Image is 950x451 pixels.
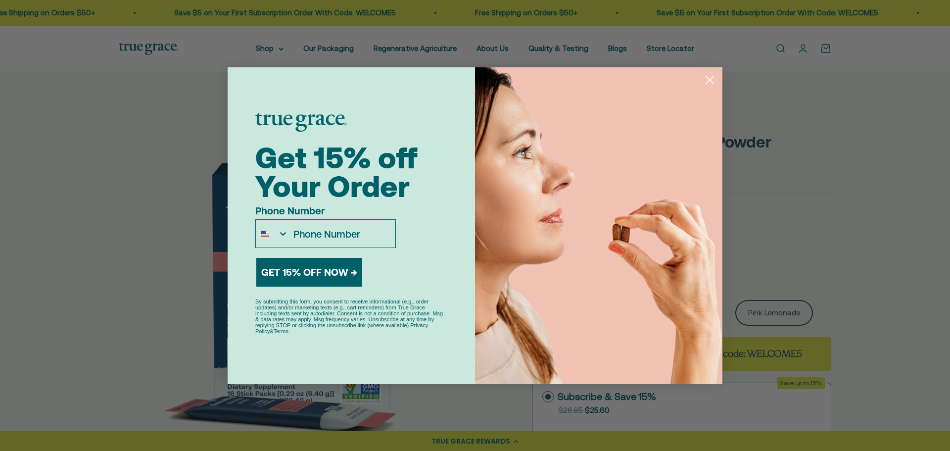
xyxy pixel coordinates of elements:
img: 43605a6c-e687-496b-9994-e909f8c820d7.jpeg [475,67,722,384]
img: United States [261,230,269,238]
img: logo placeholder [255,113,347,132]
input: Phone Number [288,220,395,248]
label: Phone Number [255,205,396,219]
button: Close dialog [701,71,718,89]
p: By submitting this form, you consent to receive informational (e.g., order updates) and/or market... [255,299,447,334]
span: Get 15% off Your Order [255,141,418,203]
button: Search Countries [256,220,288,248]
a: Terms [274,328,288,334]
a: Privacy Policy [255,322,428,334]
button: GET 15% OFF NOW → [256,258,362,287]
